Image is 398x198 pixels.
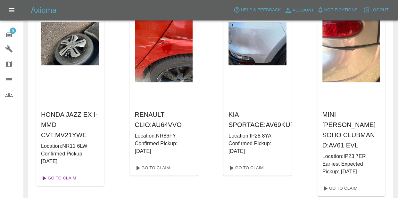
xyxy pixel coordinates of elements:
[283,5,316,15] a: Account
[320,183,359,194] a: Go To Claim
[41,150,99,165] p: Confirmed Pickup: [DATE]
[293,7,314,14] span: Account
[10,28,16,34] span: 5
[135,132,193,140] p: Location: NR86FY
[132,163,172,173] a: Go To Claim
[362,5,390,15] button: Logout
[38,173,78,183] a: Go To Claim
[370,6,389,14] span: Logout
[322,153,380,160] p: Location: IP23 7ER
[228,132,286,140] p: Location: IP28 8YA
[4,3,19,18] button: Open drawer
[135,109,193,130] h6: RENAULT CLIO : AU64VVO
[228,140,286,155] p: Confirmed Pickup: [DATE]
[31,5,56,15] h5: Axioma
[316,5,359,15] button: Notifications
[232,5,282,15] button: Help & Feedback
[322,160,380,176] p: Earliest Expected Pickup: [DATE]
[135,140,193,155] p: Confirmed Pickup: [DATE]
[41,109,99,140] h6: HONDA JAZZ EX I-MMD CVT : MV21YWE
[226,163,265,173] a: Go To Claim
[324,6,358,14] span: Notifications
[41,142,99,150] p: Location: NR11 6LW
[322,109,380,150] h6: MINI [PERSON_NAME] SOHO CLUBMAN D : AV61 EVL
[241,6,281,14] span: Help & Feedback
[228,109,286,130] h6: KIA SPORTAGE : AV69KUP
